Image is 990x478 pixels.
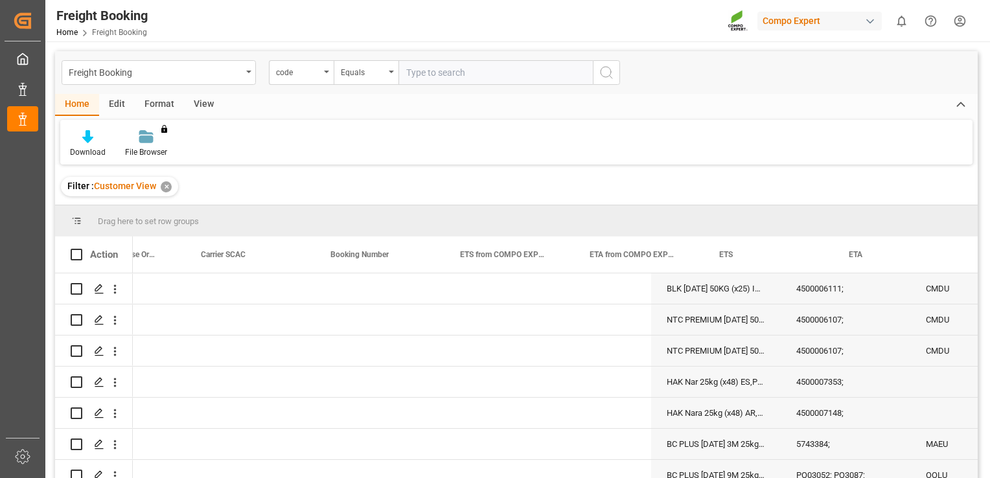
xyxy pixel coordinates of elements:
[781,367,910,397] div: 4500007353;
[849,250,862,259] span: ETA
[781,273,910,304] div: 4500006111;
[651,429,781,459] div: BC PLUS [DATE] 3M 25kg (x42) INT;
[135,94,184,116] div: Format
[94,181,156,191] span: Customer View
[69,63,242,80] div: Freight Booking
[651,304,781,335] div: NTC PREMIUM [DATE] 50kg (x25) INT MTO;
[55,304,133,336] div: Press SPACE to select this row.
[590,250,676,259] span: ETA from COMPO EXPERT
[99,94,135,116] div: Edit
[55,94,99,116] div: Home
[651,398,781,428] div: HAK Nara 25kg (x48) AR,GR,RS,TR MSE UN;[PERSON_NAME] 18-18-18 25kg (x48) INT MSE; [PERSON_NAME] 1...
[781,304,910,335] div: 4500006107;
[55,336,133,367] div: Press SPACE to select this row.
[55,429,133,460] div: Press SPACE to select this row.
[67,181,94,191] span: Filter :
[887,6,916,36] button: show 0 new notifications
[62,60,256,85] button: open menu
[651,336,781,366] div: NTC PREMIUM [DATE] 50kg (x25) INT MTO;
[269,60,334,85] button: open menu
[70,146,106,158] div: Download
[757,8,887,33] button: Compo Expert
[55,398,133,429] div: Press SPACE to select this row.
[55,273,133,304] div: Press SPACE to select this row.
[757,12,882,30] div: Compo Expert
[651,273,781,304] div: BLK [DATE] 50KG (x25) INT MTO;
[56,6,148,25] div: Freight Booking
[719,250,733,259] span: ETS
[781,398,910,428] div: 4500007148;
[201,250,246,259] span: Carrier SCAC
[460,250,547,259] span: ETS from COMPO EXPERT
[593,60,620,85] button: search button
[90,249,118,260] div: Action
[276,63,320,78] div: code
[398,60,593,85] input: Type to search
[161,181,172,192] div: ✕
[781,429,910,459] div: 5743384;
[916,6,945,36] button: Help Center
[341,63,385,78] div: Equals
[781,336,910,366] div: 4500006107;
[728,10,748,32] img: Screenshot%202023-09-29%20at%2010.02.21.png_1712312052.png
[651,367,781,397] div: HAK Nar 25kg (x48) ES,PT,FR,DE,IT MSE UN;[PERSON_NAME] 18-18-18 25kg (x48) INT MSE;
[184,94,224,116] div: View
[56,28,78,37] a: Home
[334,60,398,85] button: open menu
[330,250,389,259] span: Booking Number
[98,216,199,226] span: Drag here to set row groups
[55,367,133,398] div: Press SPACE to select this row.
